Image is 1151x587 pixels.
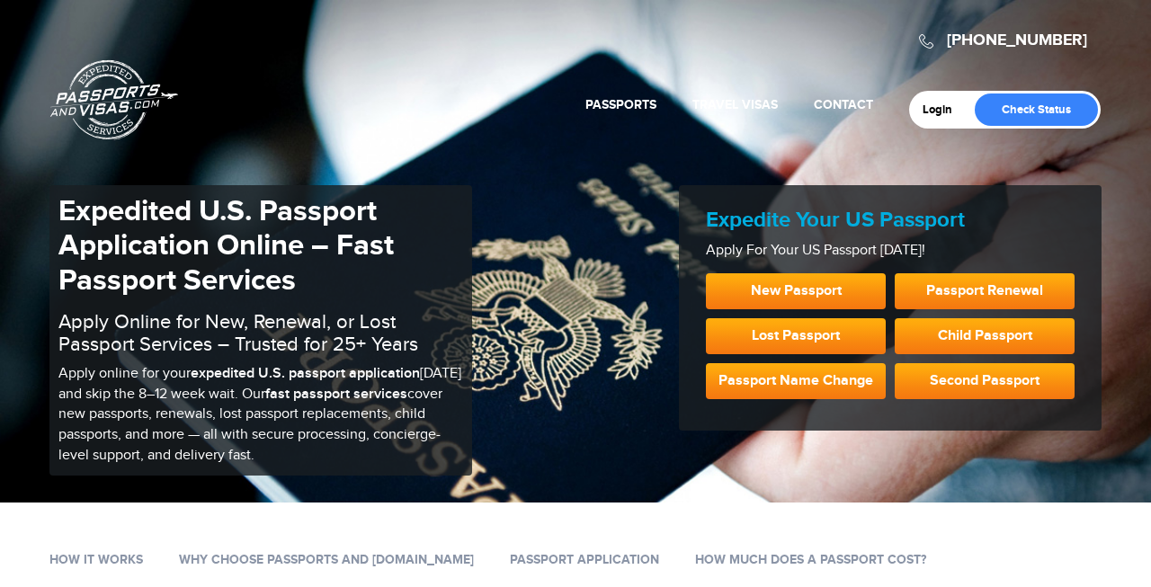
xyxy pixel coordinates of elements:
[706,273,886,309] a: New Passport
[179,552,474,567] a: Why Choose Passports and [DOMAIN_NAME]
[895,363,1075,399] a: Second Passport
[947,31,1087,50] a: [PHONE_NUMBER]
[895,273,1075,309] a: Passport Renewal
[58,364,463,467] p: Apply online for your [DATE] and skip the 8–12 week wait. Our cover new passports, renewals, lost...
[706,241,1075,262] p: Apply For Your US Passport [DATE]!
[58,311,463,354] h2: Apply Online for New, Renewal, or Lost Passport Services – Trusted for 25+ Years
[706,363,886,399] a: Passport Name Change
[895,318,1075,354] a: Child Passport
[695,552,926,567] a: How Much Does a Passport Cost?
[975,93,1098,126] a: Check Status
[923,102,965,117] a: Login
[585,97,656,112] a: Passports
[50,59,178,140] a: Passports & [DOMAIN_NAME]
[49,552,143,567] a: How it works
[692,97,778,112] a: Travel Visas
[706,318,886,354] a: Lost Passport
[510,552,659,567] a: Passport Application
[265,386,407,403] b: fast passport services
[814,97,873,112] a: Contact
[58,194,463,298] h1: Expedited U.S. Passport Application Online – Fast Passport Services
[706,208,1075,234] h2: Expedite Your US Passport
[191,365,420,382] b: expedited U.S. passport application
